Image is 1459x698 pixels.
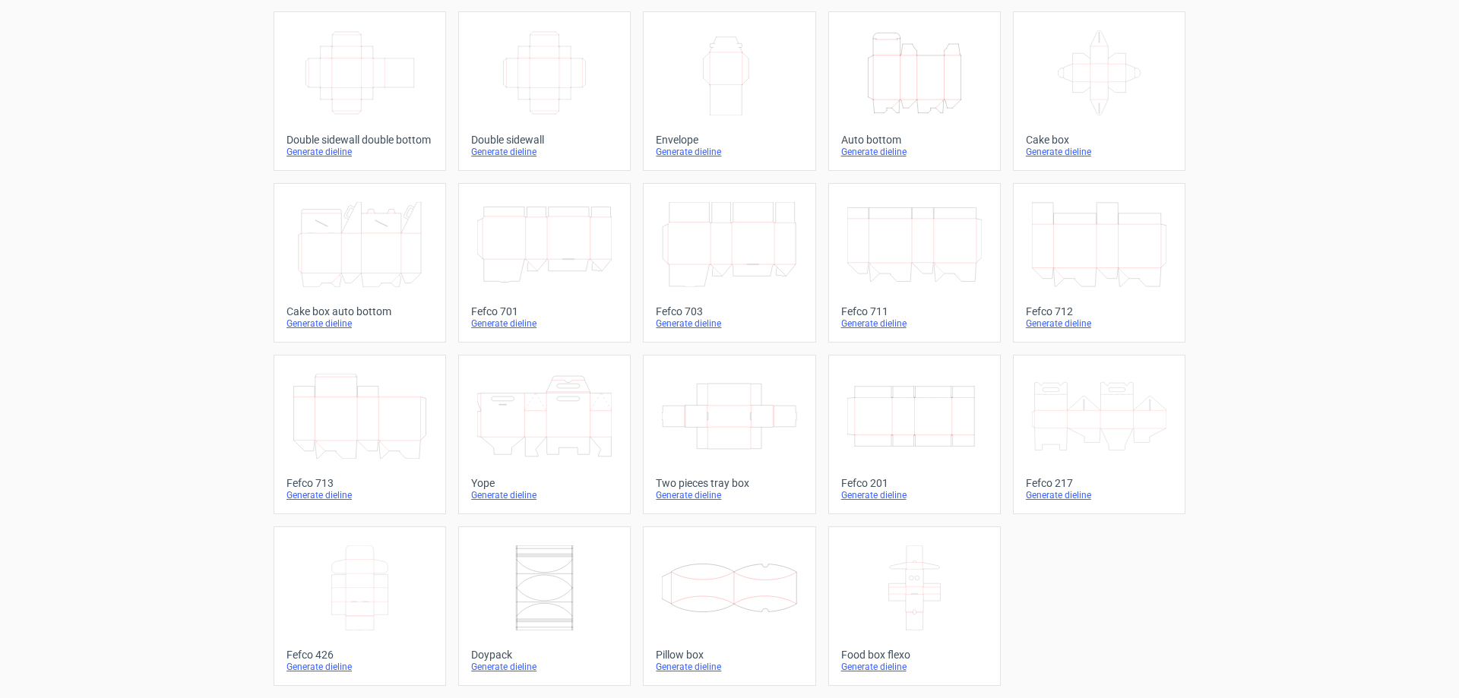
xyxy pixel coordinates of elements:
div: Generate dieline [471,146,618,158]
div: Generate dieline [286,146,433,158]
a: Fefco 711Generate dieline [828,183,1001,343]
div: Generate dieline [1026,317,1173,330]
div: Fefco 713 [286,477,433,489]
div: Double sidewall double bottom [286,134,433,146]
div: Fefco 426 [286,649,433,661]
a: DoypackGenerate dieline [458,526,631,686]
a: Food box flexoGenerate dieline [828,526,1001,686]
a: Fefco 201Generate dieline [828,355,1001,514]
a: Fefco 426Generate dieline [274,526,446,686]
div: Two pieces tray box [656,477,802,489]
a: Double sidewall double bottomGenerate dieline [274,11,446,171]
div: Yope [471,477,618,489]
div: Fefco 201 [841,477,988,489]
div: Fefco 701 [471,305,618,317]
a: Auto bottomGenerate dieline [828,11,1001,171]
div: Generate dieline [1026,489,1173,501]
a: Cake box auto bottomGenerate dieline [274,183,446,343]
a: Double sidewallGenerate dieline [458,11,631,171]
div: Generate dieline [656,661,802,673]
a: Two pieces tray boxGenerate dieline [643,355,815,514]
div: Fefco 711 [841,305,988,317]
div: Generate dieline [286,489,433,501]
a: YopeGenerate dieline [458,355,631,514]
div: Envelope [656,134,802,146]
a: Fefco 701Generate dieline [458,183,631,343]
div: Generate dieline [1026,146,1173,158]
div: Fefco 703 [656,305,802,317]
div: Pillow box [656,649,802,661]
div: Generate dieline [656,489,802,501]
a: Pillow boxGenerate dieline [643,526,815,686]
a: Fefco 712Generate dieline [1013,183,1185,343]
a: Fefco 703Generate dieline [643,183,815,343]
div: Generate dieline [471,317,618,330]
div: Doypack [471,649,618,661]
a: Cake boxGenerate dieline [1013,11,1185,171]
div: Generate dieline [841,661,988,673]
div: Generate dieline [841,489,988,501]
div: Generate dieline [471,489,618,501]
div: Generate dieline [286,317,433,330]
div: Generate dieline [841,317,988,330]
div: Cake box [1026,134,1173,146]
div: Fefco 217 [1026,477,1173,489]
div: Double sidewall [471,134,618,146]
div: Cake box auto bottom [286,305,433,317]
div: Generate dieline [286,661,433,673]
a: EnvelopeGenerate dieline [643,11,815,171]
div: Auto bottom [841,134,988,146]
div: Generate dieline [471,661,618,673]
div: Fefco 712 [1026,305,1173,317]
div: Generate dieline [656,317,802,330]
div: Generate dieline [841,146,988,158]
a: Fefco 713Generate dieline [274,355,446,514]
div: Generate dieline [656,146,802,158]
div: Food box flexo [841,649,988,661]
a: Fefco 217Generate dieline [1013,355,1185,514]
